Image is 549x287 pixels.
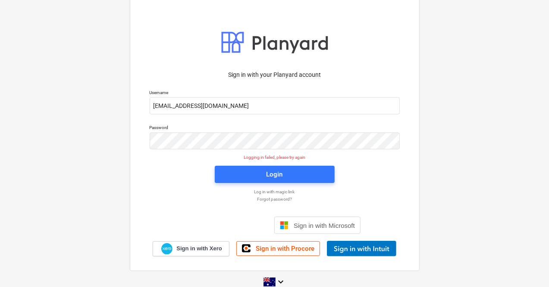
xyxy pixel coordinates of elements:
i: keyboard_arrow_down [276,277,286,287]
iframe: Sign in with Google Button [184,216,272,235]
p: Sign in with your Planyard account [150,70,400,79]
div: Login [267,169,283,180]
input: Username [150,97,400,114]
a: Sign in with Xero [153,241,229,256]
span: Sign in with Procore [256,245,314,252]
button: Login [215,166,335,183]
a: Forgot password? [145,196,404,202]
img: Xero logo [161,243,173,255]
span: Sign in with Xero [176,245,222,252]
a: Sign in with Procore [236,241,320,256]
iframe: Chat Widget [506,246,549,287]
img: Microsoft logo [280,221,289,230]
span: Sign in with Microsoft [294,222,355,229]
p: Logging in failed, please try again [144,155,405,160]
p: Password [150,125,400,132]
p: Username [150,90,400,97]
a: Log in with magic link [145,189,404,195]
